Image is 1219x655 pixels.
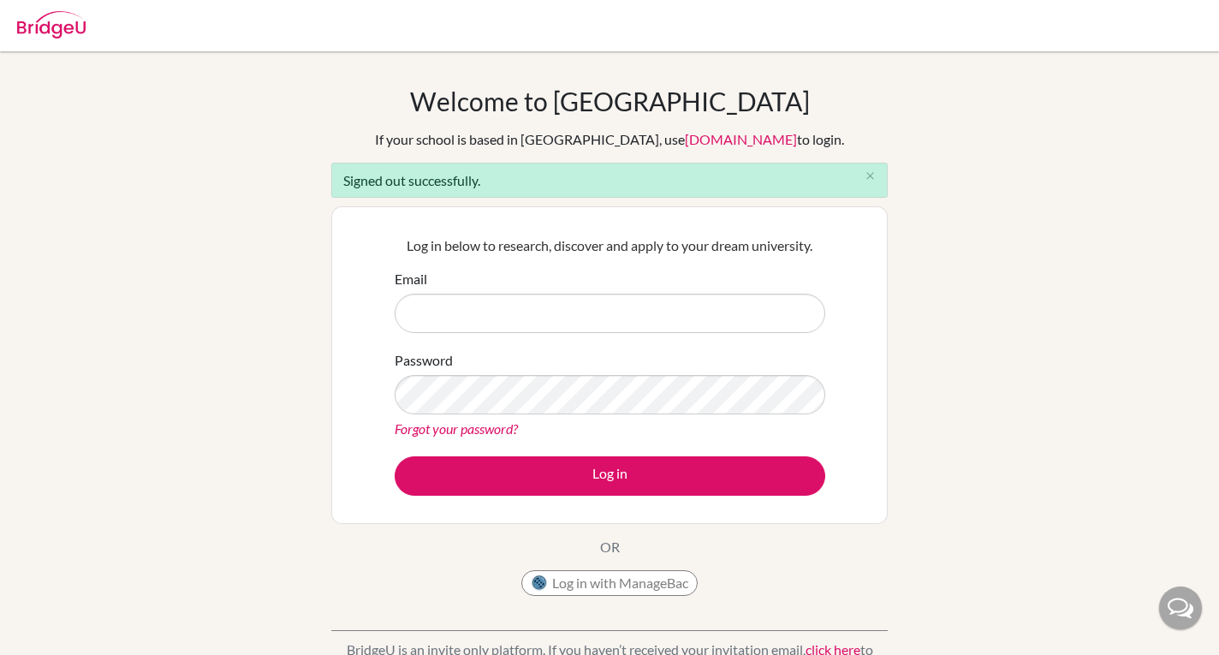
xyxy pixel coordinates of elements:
[853,164,887,189] button: Close
[410,86,810,116] h1: Welcome to [GEOGRAPHIC_DATA]
[864,170,877,182] i: close
[17,11,86,39] img: Bridge-U
[375,129,844,150] div: If your school is based in [GEOGRAPHIC_DATA], use to login.
[521,570,698,596] button: Log in with ManageBac
[395,235,825,256] p: Log in below to research, discover and apply to your dream university.
[395,350,453,371] label: Password
[395,269,427,289] label: Email
[331,163,888,198] div: Signed out successfully.
[600,537,620,557] p: OR
[685,131,797,147] a: [DOMAIN_NAME]
[395,420,518,437] a: Forgot your password?
[395,456,825,496] button: Log in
